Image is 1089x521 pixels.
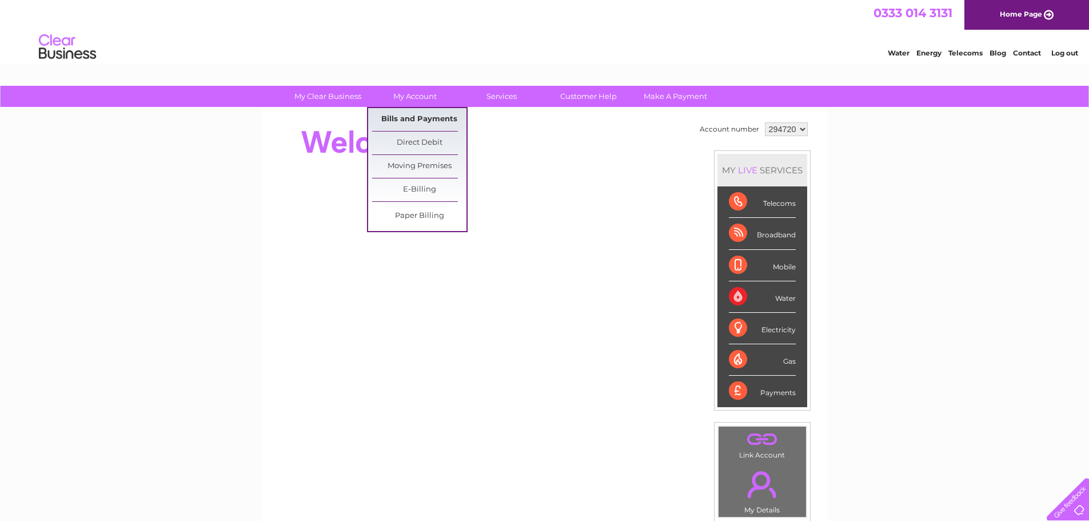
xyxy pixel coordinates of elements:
[729,344,796,376] div: Gas
[729,376,796,407] div: Payments
[368,86,462,107] a: My Account
[729,250,796,281] div: Mobile
[948,49,983,57] a: Telecoms
[372,205,466,228] a: Paper Billing
[721,429,803,450] a: .
[729,281,796,313] div: Water
[729,186,796,218] div: Telecoms
[916,49,942,57] a: Energy
[38,30,97,65] img: logo.png
[717,154,807,186] div: MY SERVICES
[888,49,910,57] a: Water
[454,86,549,107] a: Services
[1013,49,1041,57] a: Contact
[697,120,762,139] td: Account number
[372,132,466,154] a: Direct Debit
[541,86,636,107] a: Customer Help
[281,86,375,107] a: My Clear Business
[372,108,466,131] a: Bills and Payments
[1051,49,1078,57] a: Log out
[628,86,723,107] a: Make A Payment
[372,155,466,178] a: Moving Premises
[990,49,1006,57] a: Blog
[729,313,796,344] div: Electricity
[718,462,807,518] td: My Details
[736,165,760,176] div: LIVE
[372,178,466,201] a: E-Billing
[873,6,952,20] a: 0333 014 3131
[718,426,807,462] td: Link Account
[721,464,803,504] a: .
[275,6,815,55] div: Clear Business is a trading name of Verastar Limited (registered in [GEOGRAPHIC_DATA] No. 3667643...
[729,218,796,249] div: Broadband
